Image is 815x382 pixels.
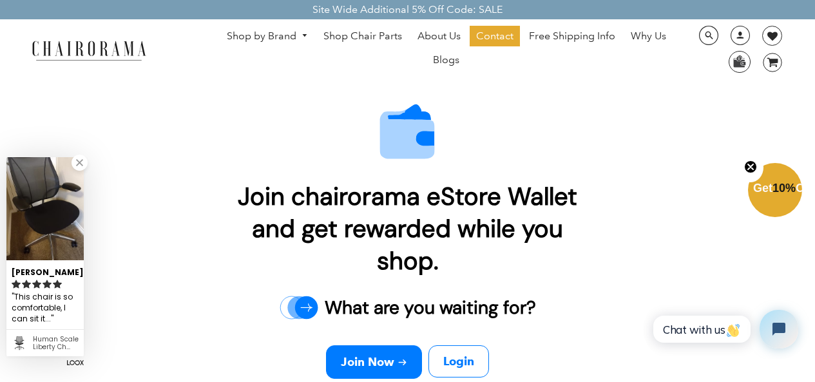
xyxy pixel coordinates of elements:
a: Contact [470,26,520,46]
p: Join chairorama eStore Wallet and get rewarded while you shop. [234,164,582,290]
button: Close teaser [738,153,763,182]
a: Why Us [624,26,673,46]
span: Blogs [433,53,459,67]
a: Shop Chair Parts [317,26,408,46]
span: Contact [476,30,513,43]
span: Why Us [631,30,666,43]
p: What are you waiting for? [318,290,536,326]
span: Shop Chair Parts [323,30,402,43]
a: Join Now [326,345,422,379]
img: Marianne R. review of Human Scale Liberty Chair (Renewed) - Black [6,157,84,260]
div: This chair is so comfortable, I can sit it in for hours without hurting.... [12,291,79,326]
a: Blogs [427,50,466,70]
img: WhatsApp_Image_2024-07-12_at_16.23.01.webp [729,52,749,71]
svg: rating icon full [53,280,62,289]
nav: DesktopNavigation [208,26,685,73]
svg: rating icon full [12,280,21,289]
span: 10% [772,182,796,195]
svg: rating icon full [32,280,41,289]
svg: rating icon full [22,280,31,289]
a: Login [428,345,489,377]
div: Get10%OffClose teaser [748,164,802,218]
a: About Us [411,26,467,46]
span: Free Shipping Info [529,30,615,43]
a: Shop by Brand [220,26,314,46]
svg: rating icon full [43,280,52,289]
span: About Us [417,30,461,43]
div: [PERSON_NAME] [12,262,79,278]
a: Free Shipping Info [523,26,622,46]
iframe: Tidio Chat [643,299,809,359]
span: Get Off [753,182,812,195]
div: Human Scale Liberty Chair (Renewed) - Black [33,336,79,351]
img: chairorama [24,39,153,61]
